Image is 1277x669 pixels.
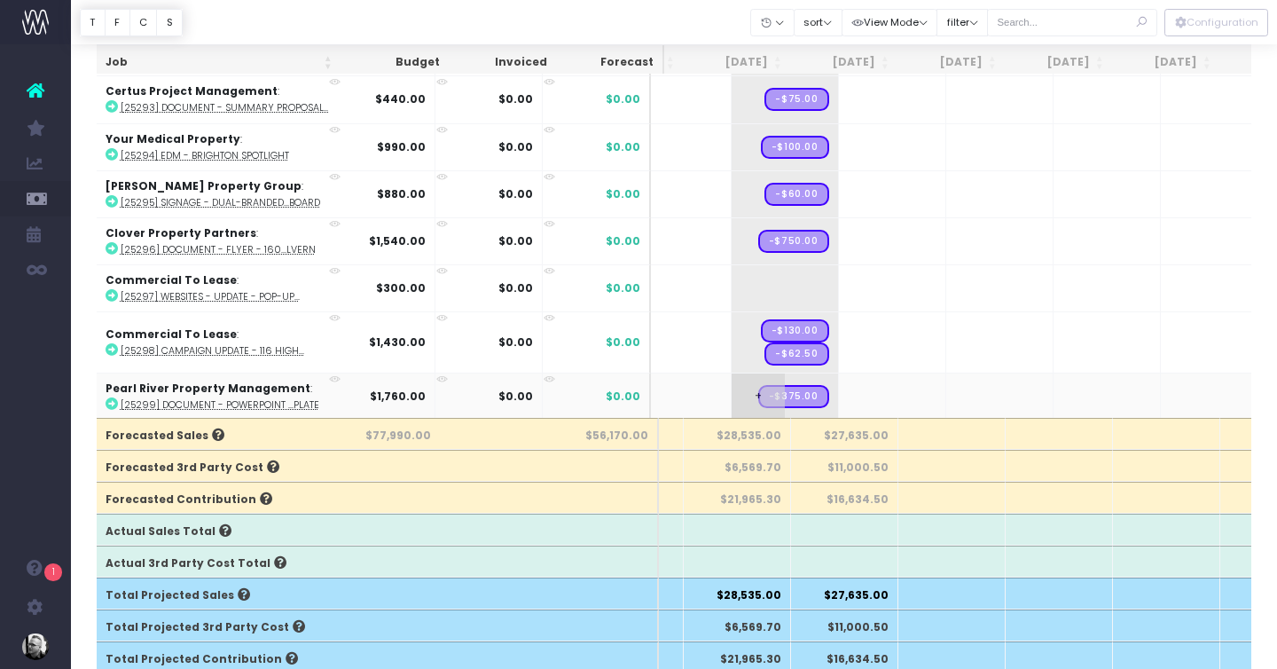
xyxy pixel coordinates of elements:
[684,450,791,482] th: $6,569.70
[377,186,426,201] strong: $880.00
[106,178,302,193] strong: [PERSON_NAME] Property Group
[97,482,333,514] th: Forecasted Contribution
[121,196,320,209] abbr: [25295] Signage - Dual-Branded Signboard
[606,91,640,107] span: $0.00
[129,9,158,36] button: C
[121,149,289,162] abbr: [25294] EDM - Brighton Spotlight
[548,418,659,450] th: $56,170.00
[842,9,938,36] button: View Mode
[606,139,640,155] span: $0.00
[22,634,49,660] img: images/default_profile_image.png
[97,514,333,546] th: Actual Sales Total
[377,139,426,154] strong: $990.00
[1006,45,1113,80] th: Nov 25: activate to sort column ascending
[44,563,62,581] span: 1
[684,610,791,641] th: $6,569.70
[121,344,304,358] abbr: [25298] Campaign Update - 116 High
[106,225,256,240] strong: Clover Property Partners
[987,9,1157,36] input: Search...
[764,342,828,366] span: Streamtime Draft Expense: Coding – GRZZ
[97,311,389,373] td: :
[121,398,319,412] abbr: [25299] Document - PowerPoint Submission - Template
[121,243,316,256] abbr: [25296] Document - Flyer - 1601 Malvern
[1113,45,1220,80] th: Dec 25: activate to sort column ascending
[80,9,106,36] button: T
[761,319,829,342] span: Streamtime Draft Expense: Design – Jessie Sattler
[106,327,237,342] strong: Commercial To Lease
[684,482,791,514] th: $21,965.30
[936,9,988,36] button: filter
[97,610,333,641] th: Total Projected 3rd Party Cost
[794,9,842,36] button: sort
[761,136,829,159] span: Streamtime Draft Expense: Design – Jessie Sattler
[97,373,389,420] td: :
[106,428,224,444] span: Forecasted Sales
[1164,9,1268,36] button: Configuration
[498,280,533,295] strong: $0.00
[898,45,1006,80] th: Oct 25: activate to sort column ascending
[370,389,426,404] strong: $1,760.00
[97,45,341,80] th: Job: activate to sort column ascending
[791,418,898,450] th: $27,635.00
[791,45,898,80] th: Sep 25: activate to sort column ascending
[97,578,333,610] th: Total Projected Sales
[498,139,533,154] strong: $0.00
[606,233,640,249] span: $0.00
[732,374,785,420] span: +
[684,578,791,610] th: $28,535.00
[97,123,389,170] td: :
[369,233,426,248] strong: $1,540.00
[1164,9,1268,36] div: Vertical button group
[758,385,829,408] span: Streamtime Draft Expense: Design – Tinstar
[606,334,640,350] span: $0.00
[106,131,240,146] strong: Your Medical Property
[376,280,426,295] strong: $300.00
[121,101,329,114] abbr: [25293] Document - Summary Proposal
[97,450,333,482] th: Forecasted 3rd Party Cost
[97,264,389,311] td: :
[97,217,389,264] td: :
[156,9,183,36] button: S
[106,83,278,98] strong: Certus Project Management
[341,45,449,80] th: Budget
[606,389,640,405] span: $0.00
[498,186,533,201] strong: $0.00
[498,334,533,350] strong: $0.00
[331,418,441,450] th: $77,990.00
[375,91,426,106] strong: $440.00
[606,280,640,296] span: $0.00
[97,170,389,217] td: :
[684,418,791,450] th: $28,535.00
[498,91,533,106] strong: $0.00
[97,546,333,578] th: Actual 3rd Party Cost Total
[791,578,898,610] th: $27,635.00
[791,610,898,641] th: $11,000.50
[758,230,829,253] span: Streamtime Draft Expense: Design – Tinstar
[106,272,237,287] strong: Commercial To Lease
[498,233,533,248] strong: $0.00
[106,381,310,396] strong: Pearl River Property Management
[556,45,664,80] th: Forecast
[791,450,898,482] th: $11,000.50
[764,183,828,206] span: Streamtime Draft Expense: Design – Jessie Sattler
[80,9,183,36] div: Vertical button group
[606,186,640,202] span: $0.00
[764,88,828,111] span: Streamtime Draft Expense: Design – Tinstar
[791,482,898,514] th: $16,634.50
[498,389,533,404] strong: $0.00
[105,9,130,36] button: F
[684,45,791,80] th: Aug 25: activate to sort column ascending
[449,45,556,80] th: Invoiced
[121,290,300,303] abbr: [25297] Websites - Update - Pop-Up
[97,75,389,122] td: :
[369,334,426,350] strong: $1,430.00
